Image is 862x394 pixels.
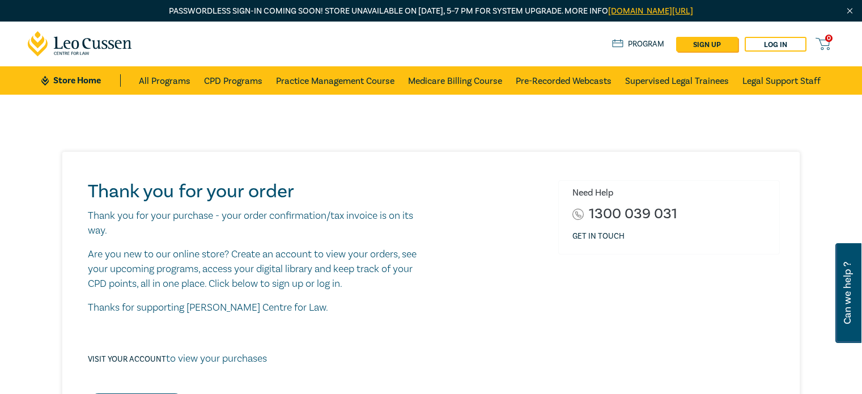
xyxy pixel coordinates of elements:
a: All Programs [139,66,190,95]
a: Log in [745,37,806,52]
a: Program [612,38,665,50]
a: sign up [676,37,738,52]
a: 1300 039 031 [589,206,677,222]
p: to view your purchases [88,351,267,366]
p: Thank you for your purchase - your order confirmation/tax invoice is on its way. [88,209,427,238]
a: Get in touch [572,231,625,242]
p: Thanks for supporting [PERSON_NAME] Centre for Law. [88,300,427,315]
h1: Thank you for your order [88,180,427,203]
span: Can we help ? [842,250,853,336]
h6: Need Help [572,188,771,198]
img: Close [845,6,855,16]
p: Are you new to our online store? Create an account to view your orders, see your upcoming program... [88,247,427,291]
a: [DOMAIN_NAME][URL] [608,6,693,16]
a: Legal Support Staff [742,66,821,95]
a: CPD Programs [204,66,262,95]
a: Pre-Recorded Webcasts [516,66,612,95]
a: Supervised Legal Trainees [625,66,729,95]
a: Store Home [41,74,120,87]
p: Passwordless sign-in coming soon! Store unavailable on [DATE], 5–7 PM for system upgrade. More info [28,5,835,18]
span: 0 [825,35,833,42]
a: Medicare Billing Course [408,66,502,95]
a: Practice Management Course [276,66,394,95]
a: Visit your account [88,354,166,365]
